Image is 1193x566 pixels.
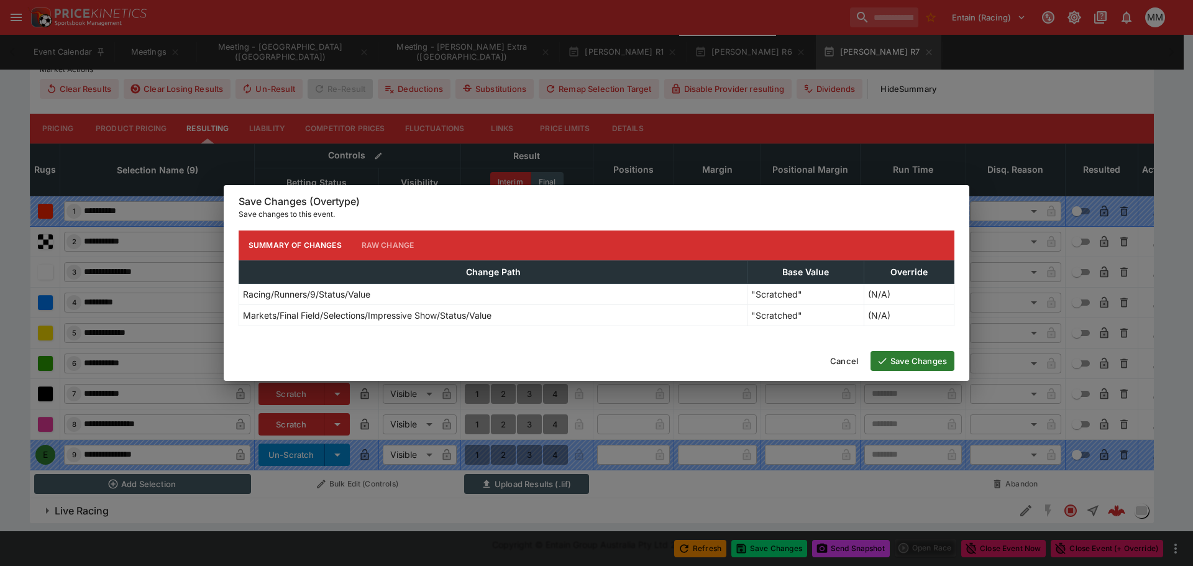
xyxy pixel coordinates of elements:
button: Raw Change [352,231,424,260]
td: (N/A) [864,283,954,304]
th: Change Path [239,260,747,283]
td: "Scratched" [747,283,864,304]
td: "Scratched" [747,304,864,326]
th: Base Value [747,260,864,283]
button: Save Changes [871,351,954,371]
th: Override [864,260,954,283]
td: (N/A) [864,304,954,326]
p: Markets/Final Field/Selections/Impressive Show/Status/Value [243,309,491,322]
h6: Save Changes (Overtype) [239,195,954,208]
button: Cancel [823,351,866,371]
button: Summary of Changes [239,231,352,260]
p: Racing/Runners/9/Status/Value [243,288,370,301]
p: Save changes to this event. [239,208,954,221]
